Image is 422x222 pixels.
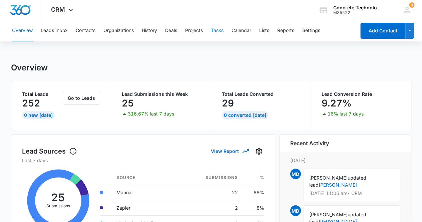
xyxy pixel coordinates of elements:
button: History [142,20,157,41]
span: CRM [51,6,65,13]
p: 29 [222,98,234,108]
div: 0 New [DATE] [22,111,55,119]
p: Lead Conversion Rate [322,92,400,96]
button: Leads Inbox [41,20,68,41]
button: Settings [254,146,264,157]
td: Zapier [111,200,186,215]
p: [DATE] 11:06 am • CRM [309,191,395,196]
th: % [243,171,264,185]
td: 22 [187,185,243,200]
p: 252 [22,98,40,108]
div: account id [333,10,382,15]
button: Reports [277,20,294,41]
button: Projects [185,20,203,41]
span: 8 [409,2,414,8]
button: Contacts [76,20,95,41]
a: Go to Leads [63,95,100,101]
p: 316.67% last 7 days [128,112,174,116]
p: Total Leads [22,92,62,96]
div: account name [333,5,382,10]
button: Calendar [232,20,251,41]
button: View Report [211,145,248,157]
button: Settings [302,20,320,41]
button: Deals [165,20,177,41]
p: 9.27% [322,98,352,108]
span: [PERSON_NAME] [309,212,348,217]
p: Lead Submissions this Week [122,92,200,96]
p: 25 [122,98,134,108]
div: notifications count [409,2,414,8]
th: Source [111,171,186,185]
td: 88% [243,185,264,200]
p: Last 7 days [22,157,264,164]
p: Total Leads Converted [222,92,300,96]
a: [PERSON_NAME] [319,182,357,188]
th: Submissions [187,171,243,185]
p: 16% last 7 days [328,112,364,116]
span: MD [290,169,301,179]
h1: Overview [11,63,48,73]
button: Tasks [211,20,224,41]
button: Organizations [103,20,134,41]
div: 0 Converted [DATE] [222,111,268,119]
button: Go to Leads [63,92,100,104]
span: MD [290,205,301,216]
p: [DATE] [290,157,400,164]
td: 8% [243,200,264,215]
button: Add Contact [360,23,405,39]
button: Lists [259,20,269,41]
span: [PERSON_NAME] [309,175,348,181]
button: Overview [12,20,33,41]
h1: Lead Sources [22,146,77,156]
td: 2 [187,200,243,215]
h6: Recent Activity [290,139,329,147]
td: Manual [111,185,186,200]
